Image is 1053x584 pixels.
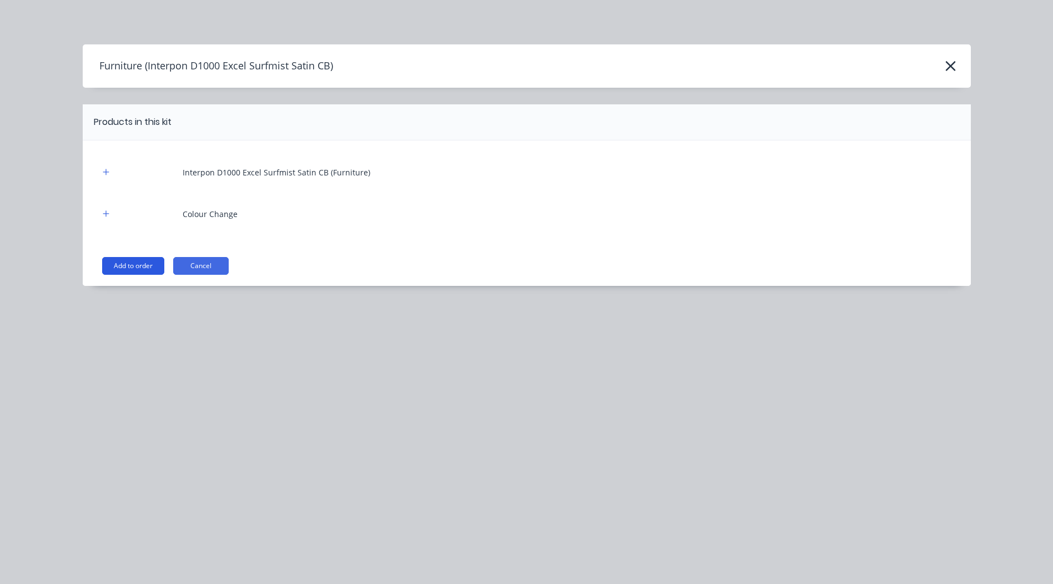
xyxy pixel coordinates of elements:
div: Products in this kit [94,115,172,129]
div: Colour Change [183,208,238,220]
button: Add to order [102,257,164,275]
button: Cancel [173,257,229,275]
h4: Furniture (Interpon D1000 Excel Surfmist Satin CB) [83,56,333,77]
div: Interpon D1000 Excel Surfmist Satin CB (Furniture) [183,167,370,178]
